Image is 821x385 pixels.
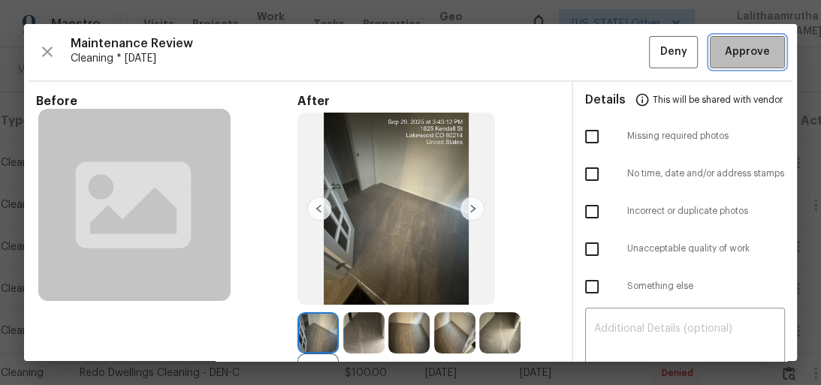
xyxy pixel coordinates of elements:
[627,167,786,180] span: No time, date and/or address stamps
[297,94,559,109] span: After
[710,36,785,68] button: Approve
[627,205,786,218] span: Incorrect or duplicate photos
[573,193,798,230] div: Incorrect or duplicate photos
[649,36,698,68] button: Deny
[573,118,798,155] div: Missing required photos
[725,43,770,62] span: Approve
[36,94,297,109] span: Before
[573,230,798,268] div: Unacceptable quality of work
[653,82,783,118] span: This will be shared with vendor
[460,197,484,221] img: right-chevron-button-url
[573,268,798,305] div: Something else
[627,280,786,293] span: Something else
[573,155,798,193] div: No time, date and/or address stamps
[307,197,331,221] img: left-chevron-button-url
[71,51,649,66] span: Cleaning * [DATE]
[627,242,786,255] span: Unacceptable quality of work
[71,36,649,51] span: Maintenance Review
[627,130,786,143] span: Missing required photos
[660,43,687,62] span: Deny
[585,82,626,118] span: Details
